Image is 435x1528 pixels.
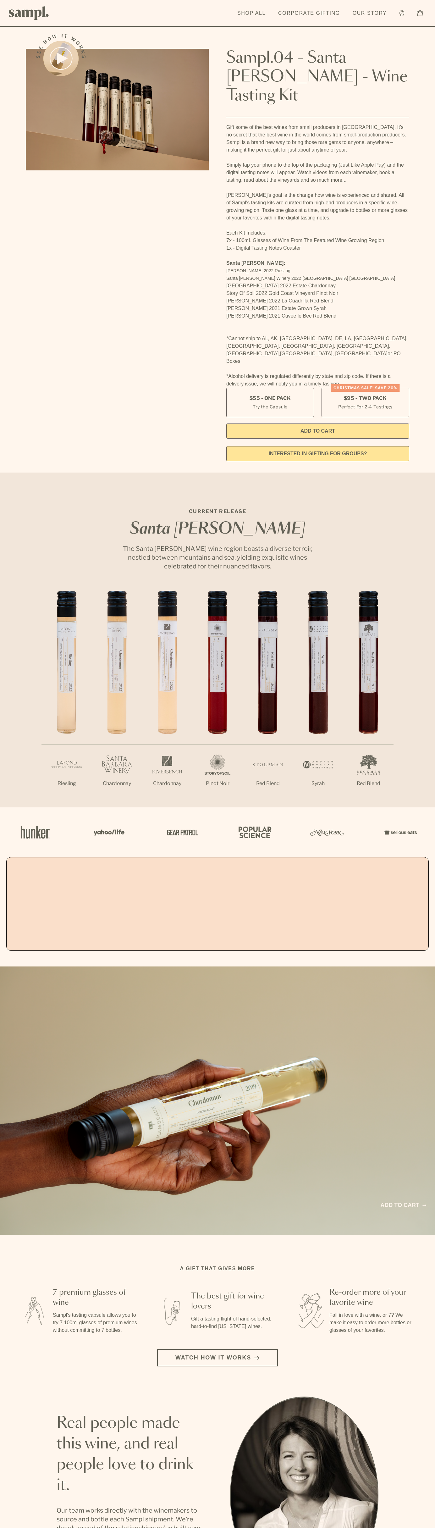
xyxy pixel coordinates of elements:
img: Artboard_3_0b291449-6e8c-4d07-b2c2-3f3601a19cd1_x450.png [308,819,346,846]
button: See how it works [43,41,79,76]
div: Christmas SALE! Save 20% [331,384,400,392]
div: Gift some of the best wines from small producers in [GEOGRAPHIC_DATA]. It’s no secret that the be... [226,124,409,388]
a: interested in gifting for groups? [226,446,409,461]
h3: Re-order more of your favorite wine [329,1287,415,1308]
p: Fall in love with a wine, or 7? We make it easy to order more bottles or glasses of your favorites. [329,1311,415,1334]
small: Perfect For 2-4 Tastings [338,403,392,410]
small: Try the Capsule [253,403,288,410]
p: Pinot Noir [192,780,243,787]
a: Our Story [350,6,390,20]
li: 7 / 7 [343,591,394,807]
span: Santa [PERSON_NAME] Winery 2022 [GEOGRAPHIC_DATA] [GEOGRAPHIC_DATA] [226,276,395,281]
img: Artboard_6_04f9a106-072f-468a-bdd7-f11783b05722_x450.png [89,819,127,846]
li: [PERSON_NAME] 2021 Cuvee le Bec Red Blend [226,312,409,320]
button: Add to Cart [226,424,409,439]
img: Artboard_4_28b4d326-c26e-48f9-9c80-911f17d6414e_x450.png [235,819,273,846]
p: Sampl's tasting capsule allows you to try 7 100ml glasses of premium wines without committing to ... [53,1311,138,1334]
img: Artboard_5_7fdae55a-36fd-43f7-8bfd-f74a06a2878e_x450.png [162,819,200,846]
h3: The best gift for wine lovers [191,1291,277,1311]
p: Gift a tasting flight of hand-selected, hard-to-find [US_STATE] wines. [191,1315,277,1330]
h1: Sampl.04 - Santa [PERSON_NAME] - Wine Tasting Kit [226,49,409,105]
span: $95 - Two Pack [344,395,387,402]
h2: Real people made this wine, and real people love to drink it. [57,1413,205,1496]
button: Watch how it works [157,1349,278,1366]
p: Red Blend [343,780,394,787]
p: Chardonnay [92,780,142,787]
span: $55 - One Pack [250,395,291,402]
a: Shop All [234,6,269,20]
strong: Santa [PERSON_NAME]: [226,260,285,266]
p: Chardonnay [142,780,192,787]
li: Story Of Soil 2022 Gold Coast Vineyard Pinot Noir [226,290,409,297]
li: 2 / 7 [92,591,142,807]
span: [GEOGRAPHIC_DATA], [GEOGRAPHIC_DATA] [280,351,388,356]
a: Corporate Gifting [275,6,343,20]
li: 3 / 7 [142,591,192,807]
img: Artboard_7_5b34974b-f019-449e-91fb-745f8d0877ee_x450.png [381,819,419,846]
p: Syrah [293,780,343,787]
li: 6 / 7 [293,591,343,807]
p: CURRENT RELEASE [117,508,318,515]
li: 4 / 7 [192,591,243,807]
li: [GEOGRAPHIC_DATA] 2022 Estate Chardonnay [226,282,409,290]
p: Red Blend [243,780,293,787]
li: 5 / 7 [243,591,293,807]
a: Add to cart [380,1201,426,1210]
span: [PERSON_NAME] 2022 Riesling [226,268,290,273]
li: [PERSON_NAME] 2022 La Cuadrilla Red Blend [226,297,409,305]
p: Riesling [41,780,92,787]
span: , [279,351,280,356]
em: Santa [PERSON_NAME] [130,522,305,537]
img: Artboard_1_c8cd28af-0030-4af1-819c-248e302c7f06_x450.png [16,819,54,846]
p: The Santa [PERSON_NAME] wine region boasts a diverse terroir, nestled between mountains and sea, ... [117,544,318,571]
li: 1 / 7 [41,591,92,807]
img: Sampl.04 - Santa Barbara - Wine Tasting Kit [26,49,209,170]
h2: A gift that gives more [180,1265,255,1272]
h3: 7 premium glasses of wine [53,1287,138,1308]
img: Sampl logo [9,6,49,20]
li: [PERSON_NAME] 2021 Estate Grown Syrah [226,305,409,312]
